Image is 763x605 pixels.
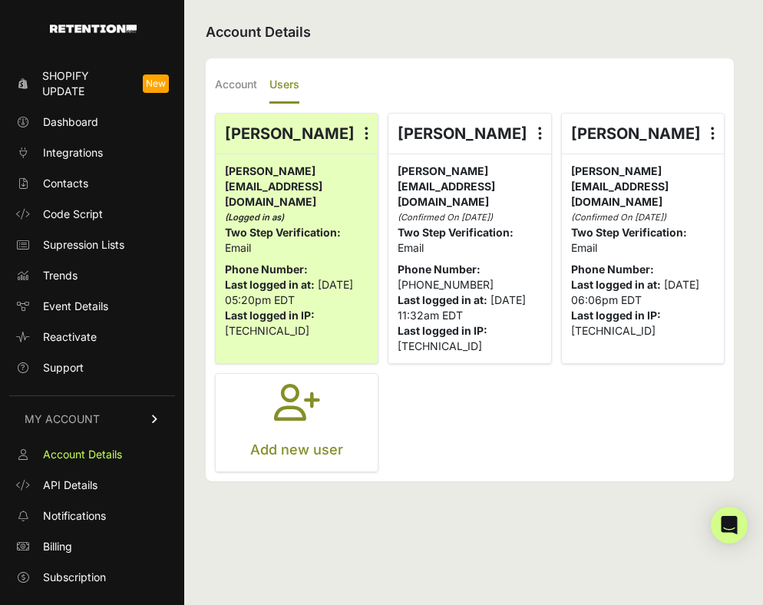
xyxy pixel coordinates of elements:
strong: Last logged in IP: [571,309,661,322]
div: Open Intercom Messenger [711,507,748,544]
a: Account Details [9,442,175,467]
strong: Last logged in at: [225,278,315,291]
span: Account Details [43,447,122,462]
span: Event Details [43,299,108,314]
span: Notifications [43,508,106,524]
a: Shopify Update New [9,64,175,104]
button: Add new user [216,374,378,471]
span: Subscription [43,570,106,585]
span: Dashboard [43,114,98,130]
label: Account [215,68,257,104]
strong: Phone Number: [571,263,654,276]
a: Integrations [9,141,175,165]
span: Support [43,360,84,375]
span: [PERSON_NAME][EMAIL_ADDRESS][DOMAIN_NAME] [398,164,495,208]
div: [PERSON_NAME] [216,114,378,154]
i: (Confirmed On [DATE]) [571,212,666,223]
span: Email [571,241,597,254]
a: MY ACCOUNT [9,395,175,442]
span: API Details [43,478,97,493]
span: Email [225,241,251,254]
i: (Confirmed On [DATE]) [398,212,493,223]
i: (Logged in as) [225,212,284,223]
span: MY ACCOUNT [25,412,100,427]
strong: Last logged in IP: [225,309,315,322]
a: Support [9,355,175,380]
div: [PERSON_NAME] [562,114,724,154]
a: Contacts [9,171,175,196]
span: [TECHNICAL_ID] [398,339,482,352]
span: Shopify Update [42,68,130,99]
a: Dashboard [9,110,175,134]
a: Subscription [9,565,175,590]
span: [TECHNICAL_ID] [225,324,309,337]
a: Billing [9,534,175,559]
strong: Last logged in at: [398,293,487,306]
strong: Last logged in IP: [398,324,487,337]
a: Supression Lists [9,233,175,257]
label: Users [269,68,299,104]
span: Integrations [43,145,103,160]
a: Reactivate [9,325,175,349]
span: [PHONE_NUMBER] [398,278,494,291]
div: [PERSON_NAME] [388,114,550,154]
h2: Account Details [206,21,734,43]
a: Event Details [9,294,175,319]
span: Email [398,241,424,254]
p: Add new user [250,439,343,461]
strong: Two Step Verification: [398,226,514,239]
strong: Last logged in at: [571,278,661,291]
span: Code Script [43,207,103,222]
span: [PERSON_NAME][EMAIL_ADDRESS][DOMAIN_NAME] [571,164,669,208]
strong: Phone Number: [225,263,308,276]
span: [TECHNICAL_ID] [571,324,656,337]
strong: Two Step Verification: [571,226,687,239]
span: Reactivate [43,329,97,345]
a: Notifications [9,504,175,528]
a: API Details [9,473,175,498]
strong: Phone Number: [398,263,481,276]
span: Billing [43,539,72,554]
span: Contacts [43,176,88,191]
a: Code Script [9,202,175,226]
a: Trends [9,263,175,288]
span: Supression Lists [43,237,124,253]
span: New [143,74,169,93]
img: Retention.com [50,25,137,33]
strong: Two Step Verification: [225,226,341,239]
span: [PERSON_NAME][EMAIL_ADDRESS][DOMAIN_NAME] [225,164,322,208]
span: Trends [43,268,78,283]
